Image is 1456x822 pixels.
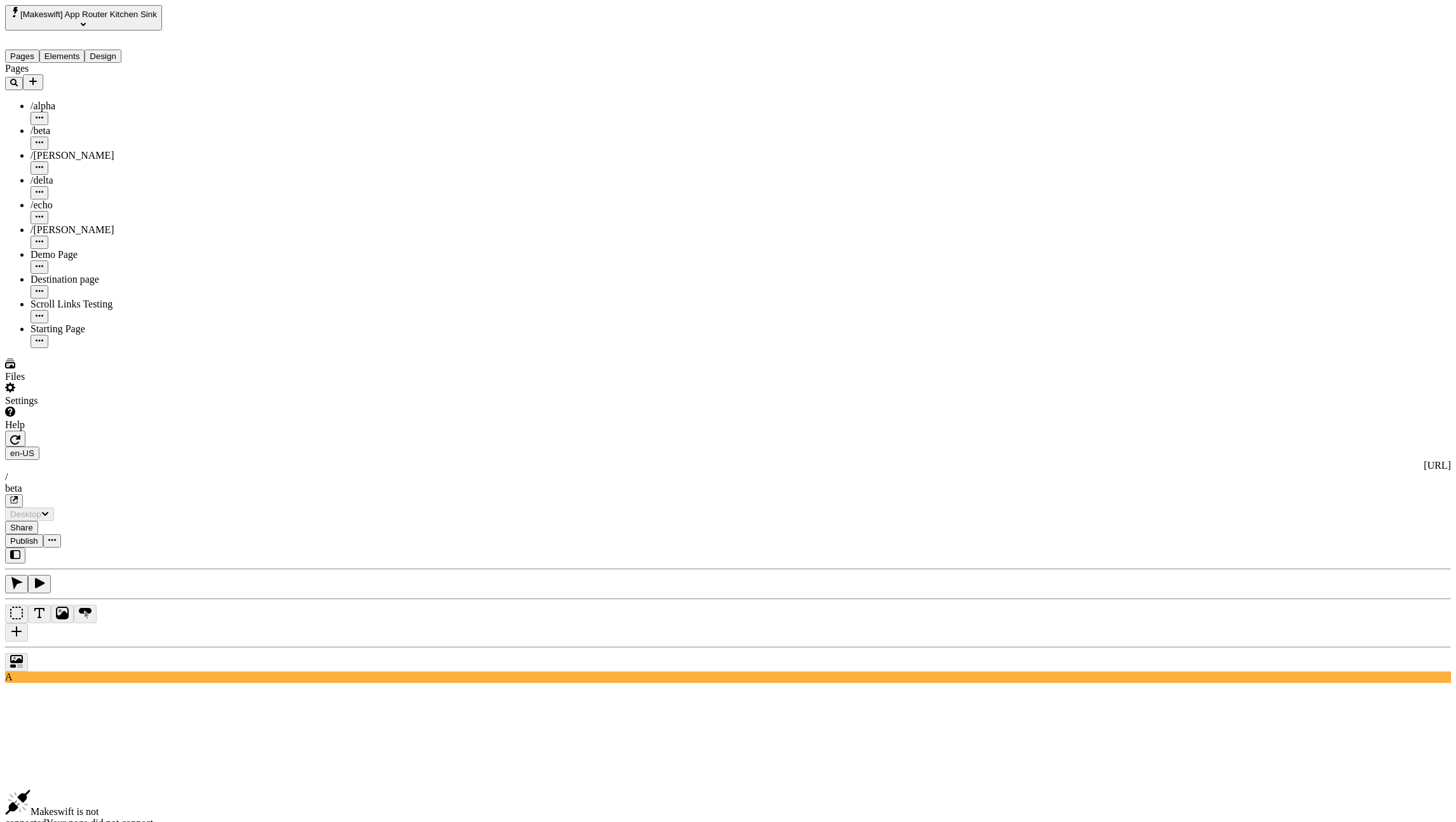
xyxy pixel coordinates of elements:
[74,605,97,623] button: Button
[10,523,33,532] span: Share
[28,605,51,623] button: Text
[31,199,181,211] div: /echo
[5,460,1451,471] div: [URL]
[31,175,181,186] div: /delta
[5,605,28,623] button: Box
[23,74,43,90] button: Add new
[85,50,121,63] button: Design
[31,249,181,260] div: Demo Page
[5,483,1451,494] div: beta
[31,274,181,285] div: Destination page
[5,447,39,460] button: Open locale picker
[5,671,1451,683] div: A
[5,395,181,407] div: Settings
[31,224,181,236] div: /[PERSON_NAME]
[5,63,181,74] div: Pages
[31,100,181,112] div: /alpha
[10,509,41,519] span: Desktop
[20,10,157,19] span: [Makeswift] App Router Kitchen Sink
[51,605,74,623] button: Image
[31,323,181,335] div: Starting Page
[5,508,54,521] button: Desktop
[5,534,43,548] button: Publish
[5,10,186,22] p: Cookie Test Route
[31,150,181,161] div: /[PERSON_NAME]
[10,448,34,458] span: en-US
[31,299,181,310] div: Scroll Links Testing
[10,536,38,546] span: Publish
[39,50,85,63] button: Elements
[5,5,162,30] button: Select site
[31,125,181,137] div: /beta
[5,50,39,63] button: Pages
[5,471,1451,483] div: /
[5,419,181,431] div: Help
[5,521,38,534] button: Share
[5,371,181,382] div: Files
